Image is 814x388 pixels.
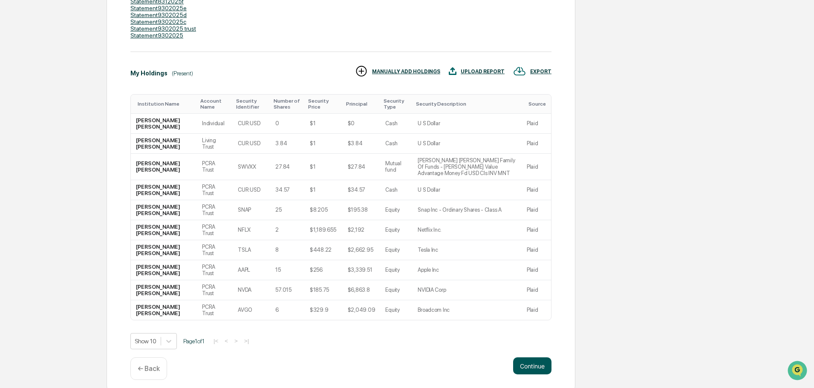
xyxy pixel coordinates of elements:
[343,114,381,134] td: $0
[270,200,304,220] td: 25
[211,337,221,345] button: |<
[197,200,233,220] td: PCRA Trust
[343,180,381,200] td: $34.57
[131,300,197,320] td: [PERSON_NAME] [PERSON_NAME]
[380,240,413,260] td: Equity
[413,180,522,200] td: U S Dollar
[29,65,140,74] div: Start new chat
[528,101,548,107] div: Toggle SortBy
[233,220,270,240] td: NFLX
[380,154,413,180] td: Mutual fund
[346,101,377,107] div: Toggle SortBy
[305,114,343,134] td: $1
[29,74,108,80] div: We're available if you need us!
[305,154,343,180] td: $1
[130,25,551,32] div: Statement9302025 trust
[130,18,551,25] div: Statement9302025c
[270,260,304,280] td: 15
[270,180,304,200] td: 34.57
[522,260,551,280] td: Plaid
[138,101,193,107] div: Toggle SortBy
[384,98,409,110] div: Toggle SortBy
[380,220,413,240] td: Equity
[131,114,197,134] td: [PERSON_NAME] [PERSON_NAME]
[522,300,551,320] td: Plaid
[232,337,240,345] button: >
[343,154,381,180] td: $27.84
[308,98,339,110] div: Toggle SortBy
[130,70,167,77] div: My Holdings
[522,180,551,200] td: Plaid
[305,220,343,240] td: $1,189.655
[530,69,551,75] div: EXPORT
[138,365,160,373] p: ← Back
[413,114,522,134] td: U S Dollar
[380,200,413,220] td: Equity
[9,124,15,131] div: 🔎
[17,124,54,132] span: Data Lookup
[416,101,518,107] div: Toggle SortBy
[343,220,381,240] td: $2,192
[5,104,58,119] a: 🖐️Preclearance
[413,200,522,220] td: Snap Inc - Ordinary Shares - Class A
[380,134,413,154] td: Cash
[355,65,368,78] img: MANUALLY ADD HOLDINGS
[233,300,270,320] td: AVGO
[233,180,270,200] td: CUR:USD
[197,240,233,260] td: PCRA Trust
[522,114,551,134] td: Plaid
[343,280,381,300] td: $6,863.8
[131,200,197,220] td: [PERSON_NAME] [PERSON_NAME]
[343,300,381,320] td: $2,049.09
[522,154,551,180] td: Plaid
[270,154,304,180] td: 27.84
[242,337,251,345] button: >|
[270,220,304,240] td: 2
[131,134,197,154] td: [PERSON_NAME] [PERSON_NAME]
[130,11,551,18] div: Statement9302025d
[343,134,381,154] td: $3.84
[343,260,381,280] td: $3,339.51
[233,240,270,260] td: TSLA
[522,200,551,220] td: Plaid
[522,280,551,300] td: Plaid
[274,98,301,110] div: Toggle SortBy
[197,280,233,300] td: PCRA Trust
[62,108,69,115] div: 🗄️
[233,200,270,220] td: SNAP
[522,220,551,240] td: Plaid
[85,144,103,151] span: Pylon
[270,300,304,320] td: 6
[197,260,233,280] td: PCRA Trust
[380,280,413,300] td: Equity
[413,240,522,260] td: Tesla Inc
[130,32,551,39] div: Statement9302025
[461,69,505,75] div: UPLOAD REPORT
[270,134,304,154] td: 3.84
[305,260,343,280] td: $256
[413,220,522,240] td: Netflix Inc.
[305,300,343,320] td: $329.9
[131,154,197,180] td: [PERSON_NAME] [PERSON_NAME]
[131,280,197,300] td: [PERSON_NAME] [PERSON_NAME]
[131,260,197,280] td: [PERSON_NAME] [PERSON_NAME]
[522,134,551,154] td: Plaid
[305,240,343,260] td: $448.22
[131,220,197,240] td: [PERSON_NAME] [PERSON_NAME]
[413,300,522,320] td: Broadcom Inc
[449,65,456,78] img: UPLOAD REPORT
[233,154,270,180] td: SWVXX
[380,180,413,200] td: Cash
[70,107,106,116] span: Attestations
[413,280,522,300] td: NVIDIA Corp
[60,144,103,151] a: Powered byPylon
[380,300,413,320] td: Equity
[236,98,267,110] div: Toggle SortBy
[5,120,57,135] a: 🔎Data Lookup
[270,240,304,260] td: 8
[58,104,109,119] a: 🗄️Attestations
[413,260,522,280] td: Apple Inc
[200,98,229,110] div: Toggle SortBy
[172,70,193,77] div: (Present)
